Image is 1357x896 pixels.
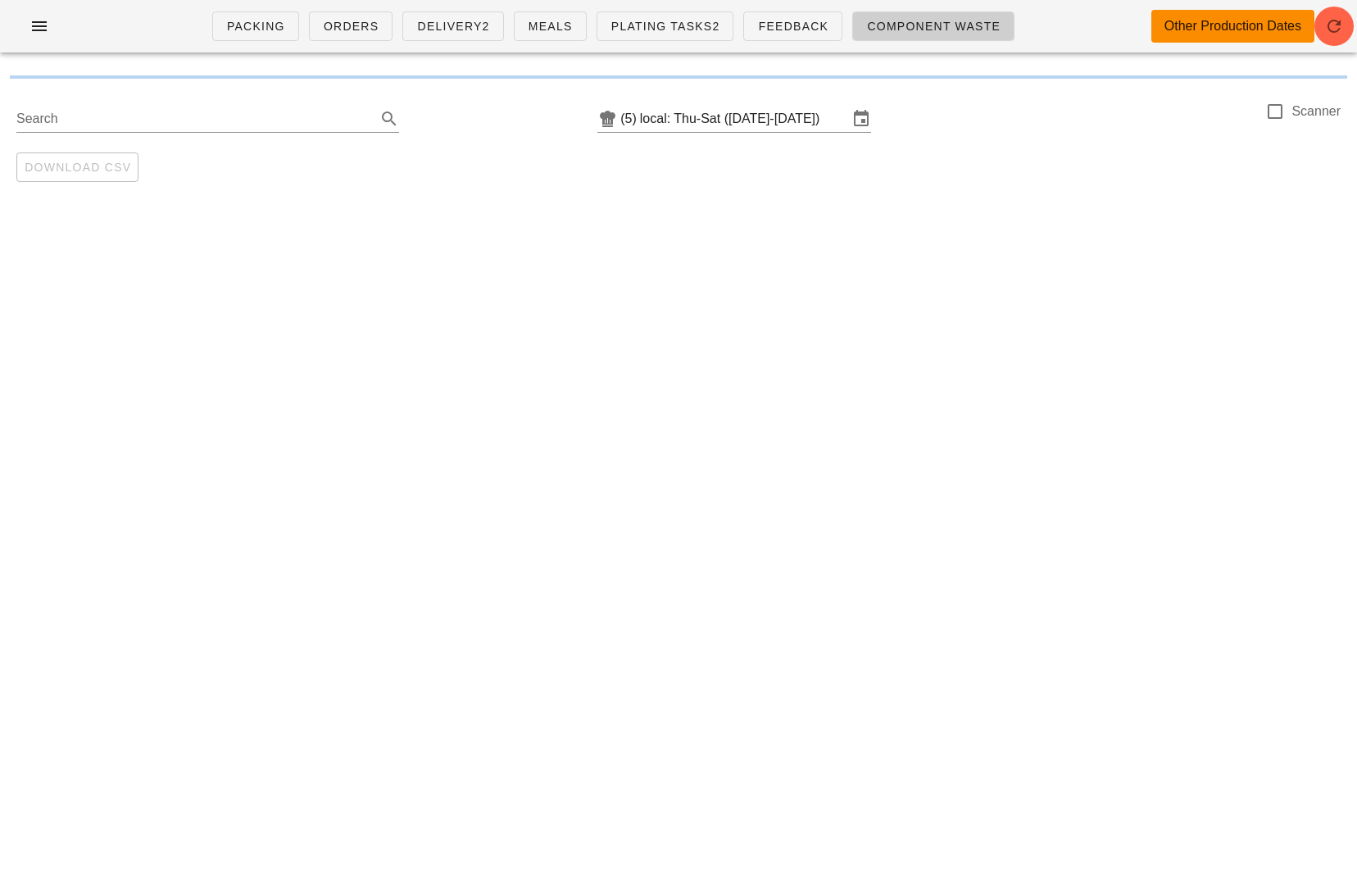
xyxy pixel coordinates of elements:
span: Plating Tasks2 [610,20,720,33]
a: Component Waste [852,11,1014,41]
div: (5) [620,111,640,127]
a: Plating Tasks2 [597,11,734,41]
span: Meals [528,20,573,33]
span: Component Waste [866,20,1001,33]
label: Scanner [1291,103,1341,120]
div: Other Production Dates [1164,16,1301,36]
a: Meals [514,11,587,41]
a: Feedback [743,11,842,41]
a: Packing [212,11,299,41]
span: Feedback [757,20,828,33]
span: Orders [323,20,379,33]
a: Delivery2 [402,11,503,41]
a: Orders [309,11,393,41]
span: Packing [226,20,285,33]
span: Delivery2 [416,20,489,33]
